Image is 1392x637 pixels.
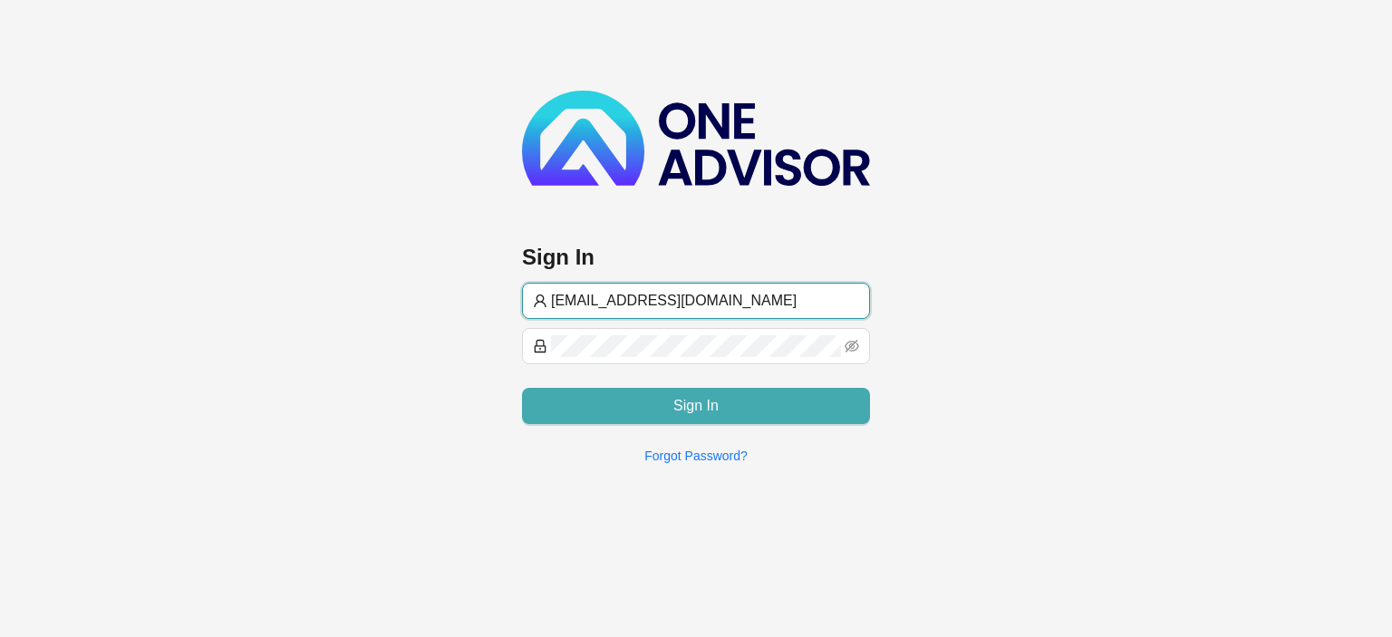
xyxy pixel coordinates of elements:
span: user [533,294,547,308]
a: Forgot Password? [644,449,748,463]
h3: Sign In [522,243,870,272]
span: eye-invisible [845,339,859,353]
button: Sign In [522,388,870,424]
span: Sign In [673,395,719,417]
img: b89e593ecd872904241dc73b71df2e41-logo-dark.svg [522,91,870,186]
input: Username [551,290,859,312]
span: lock [533,339,547,353]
